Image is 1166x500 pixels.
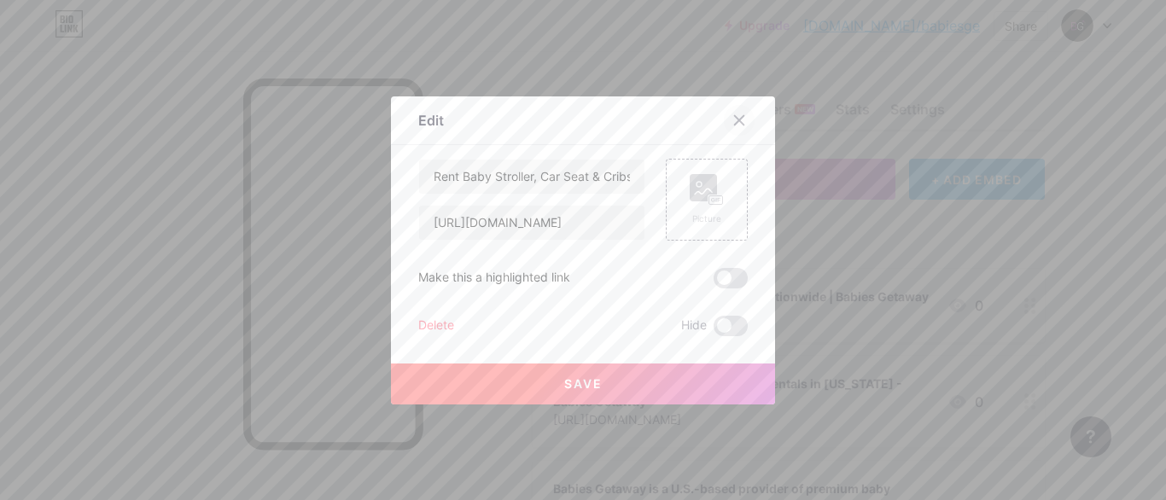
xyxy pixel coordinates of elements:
button: Save [391,363,775,404]
input: Title [419,160,644,194]
span: Save [564,376,603,391]
span: Hide [681,316,707,336]
div: Make this a highlighted link [418,268,570,288]
input: URL [419,206,644,240]
div: Edit [418,110,444,131]
div: Picture [690,212,724,225]
div: Delete [418,316,454,336]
